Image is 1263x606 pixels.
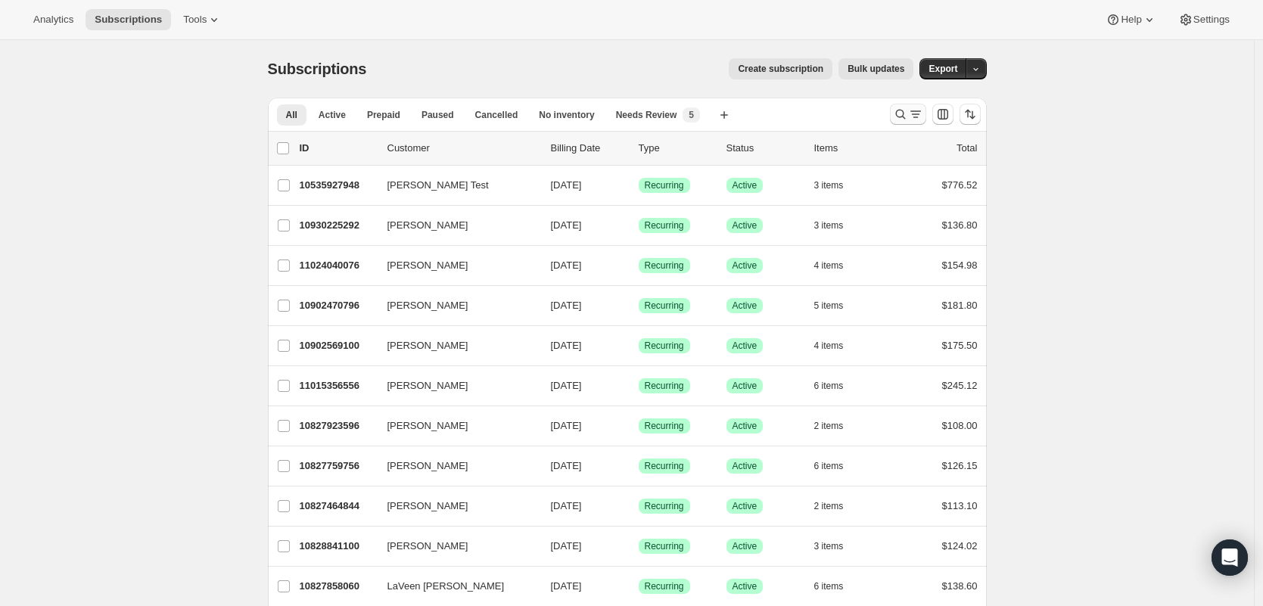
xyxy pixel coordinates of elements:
[942,340,978,351] span: $175.50
[378,374,530,398] button: [PERSON_NAME]
[319,109,346,121] span: Active
[367,109,400,121] span: Prepaid
[551,141,627,156] p: Billing Date
[733,420,757,432] span: Active
[814,576,860,597] button: 6 items
[300,295,978,316] div: 10902470796[PERSON_NAME][DATE]SuccessRecurringSuccessActive5 items$181.80
[645,340,684,352] span: Recurring
[942,540,978,552] span: $124.02
[387,258,468,273] span: [PERSON_NAME]
[551,580,582,592] span: [DATE]
[378,334,530,358] button: [PERSON_NAME]
[378,414,530,438] button: [PERSON_NAME]
[738,63,823,75] span: Create subscription
[814,536,860,557] button: 3 items
[942,420,978,431] span: $108.00
[300,576,978,597] div: 10827858060LaVeen [PERSON_NAME][DATE]SuccessRecurringSuccessActive6 items$138.60
[957,141,977,156] p: Total
[174,9,231,30] button: Tools
[814,455,860,477] button: 6 items
[551,179,582,191] span: [DATE]
[890,104,926,125] button: Search and filter results
[645,500,684,512] span: Recurring
[300,539,375,554] p: 10828841100
[387,539,468,554] span: [PERSON_NAME]
[300,298,375,313] p: 10902470796
[733,340,757,352] span: Active
[1097,9,1165,30] button: Help
[814,460,844,472] span: 6 items
[24,9,82,30] button: Analytics
[814,420,844,432] span: 2 items
[942,500,978,511] span: $113.10
[300,375,978,396] div: 11015356556[PERSON_NAME][DATE]SuccessRecurringSuccessActive6 items$245.12
[814,496,860,517] button: 2 items
[814,580,844,592] span: 6 items
[33,14,73,26] span: Analytics
[86,9,171,30] button: Subscriptions
[300,178,375,193] p: 10535927948
[300,218,375,233] p: 10930225292
[733,460,757,472] span: Active
[733,259,757,272] span: Active
[814,375,860,396] button: 6 items
[286,109,297,121] span: All
[814,415,860,437] button: 2 items
[942,300,978,311] span: $181.80
[378,534,530,558] button: [PERSON_NAME]
[733,580,757,592] span: Active
[300,579,375,594] p: 10827858060
[300,458,375,474] p: 10827759756
[942,380,978,391] span: $245.12
[848,63,904,75] span: Bulk updates
[814,340,844,352] span: 4 items
[616,109,677,121] span: Needs Review
[378,294,530,318] button: [PERSON_NAME]
[300,258,375,273] p: 11024040076
[422,109,454,121] span: Paused
[300,255,978,276] div: 11024040076[PERSON_NAME][DATE]SuccessRecurringSuccessActive4 items$154.98
[814,300,844,312] span: 5 items
[712,104,736,126] button: Create new view
[378,253,530,278] button: [PERSON_NAME]
[387,499,468,514] span: [PERSON_NAME]
[300,338,375,353] p: 10902569100
[551,460,582,471] span: [DATE]
[814,295,860,316] button: 5 items
[378,173,530,197] button: [PERSON_NAME] Test
[814,215,860,236] button: 3 items
[733,380,757,392] span: Active
[729,58,832,79] button: Create subscription
[645,259,684,272] span: Recurring
[942,580,978,592] span: $138.60
[378,494,530,518] button: [PERSON_NAME]
[645,580,684,592] span: Recurring
[551,420,582,431] span: [DATE]
[942,460,978,471] span: $126.15
[645,460,684,472] span: Recurring
[814,141,890,156] div: Items
[1193,14,1230,26] span: Settings
[645,219,684,232] span: Recurring
[645,300,684,312] span: Recurring
[551,380,582,391] span: [DATE]
[300,499,375,514] p: 10827464844
[183,14,207,26] span: Tools
[378,574,530,598] button: LaVeen [PERSON_NAME]
[268,61,367,77] span: Subscriptions
[387,378,468,393] span: [PERSON_NAME]
[300,378,375,393] p: 11015356556
[551,340,582,351] span: [DATE]
[814,175,860,196] button: 3 items
[645,540,684,552] span: Recurring
[300,496,978,517] div: 10827464844[PERSON_NAME][DATE]SuccessRecurringSuccessActive2 items$113.10
[551,300,582,311] span: [DATE]
[300,335,978,356] div: 10902569100[PERSON_NAME][DATE]SuccessRecurringSuccessActive4 items$175.50
[300,175,978,196] div: 10535927948[PERSON_NAME] Test[DATE]SuccessRecurringSuccessActive3 items$776.52
[733,179,757,191] span: Active
[551,540,582,552] span: [DATE]
[475,109,518,121] span: Cancelled
[300,536,978,557] div: 10828841100[PERSON_NAME][DATE]SuccessRecurringSuccessActive3 items$124.02
[733,219,757,232] span: Active
[387,579,505,594] span: LaVeen [PERSON_NAME]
